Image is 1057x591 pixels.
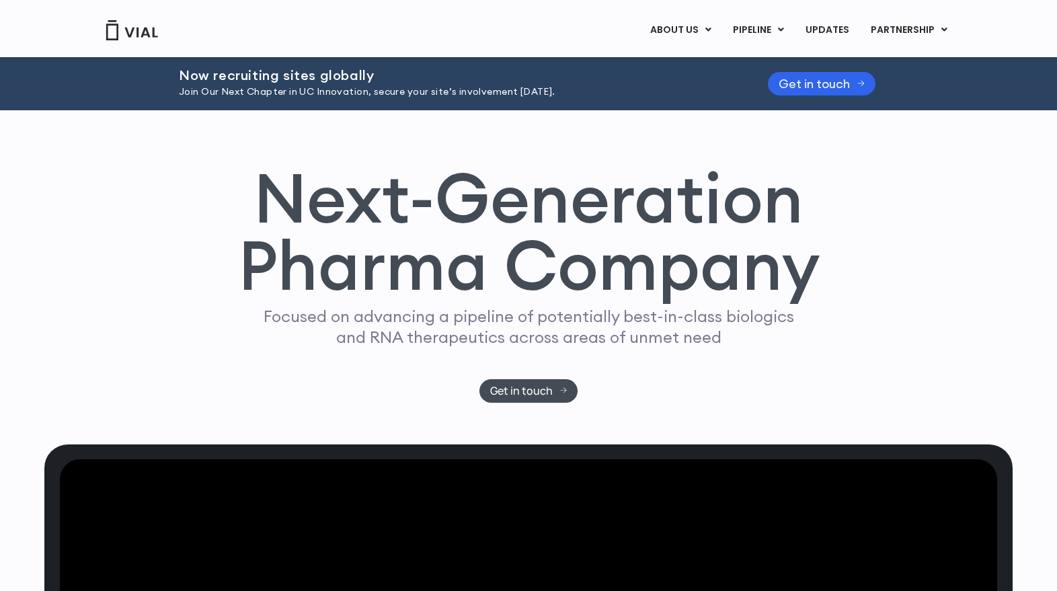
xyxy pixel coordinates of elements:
span: Get in touch [779,79,850,89]
a: UPDATES [795,19,859,42]
h2: Now recruiting sites globally [179,68,734,83]
p: Join Our Next Chapter in UC Innovation, secure your site’s involvement [DATE]. [179,85,734,100]
a: ABOUT USMenu Toggle [639,19,721,42]
a: Get in touch [479,379,578,403]
a: PIPELINEMenu Toggle [722,19,794,42]
p: Focused on advancing a pipeline of potentially best-in-class biologics and RNA therapeutics acros... [258,306,799,348]
a: PARTNERSHIPMenu Toggle [860,19,958,42]
a: Get in touch [768,72,875,95]
span: Get in touch [490,386,553,396]
img: Vial Logo [105,20,159,40]
h1: Next-Generation Pharma Company [237,164,820,300]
